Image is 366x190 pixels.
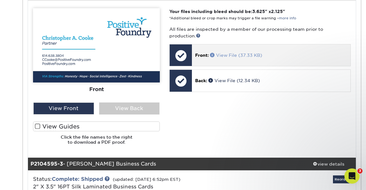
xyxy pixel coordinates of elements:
[33,102,94,115] div: View Front
[33,121,160,131] label: View Guides
[357,168,363,174] span: 3
[279,16,296,20] a: more info
[30,161,63,167] strong: P2104595-3
[252,9,265,14] span: 3.625
[28,158,301,170] div: - [PERSON_NAME] Business Cards
[210,53,262,58] a: View File (37.33 KB)
[301,158,356,170] a: view details
[169,16,296,20] small: *Additional bleed or crop marks may trigger a file warning –
[344,168,360,184] iframe: Intercom live chat
[33,82,160,96] div: Front
[99,102,160,115] div: View Back
[271,9,283,14] span: 2.125
[33,134,160,150] h6: Click the file names to the right to download a PDF proof.
[169,9,285,14] strong: Your files including bleed should be: " x "
[208,78,260,83] a: View File (12.34 KB)
[52,176,103,182] a: Complete: Shipped
[33,184,153,190] a: 2" X 3.5" 16PT Silk Laminated Business Cards
[195,78,207,83] span: Back:
[333,175,351,183] a: Reorder
[301,161,356,167] div: view details
[113,177,180,182] small: (updated: [DATE] 6:52pm EST)
[169,26,351,39] p: All files are inspected by a member of our processing team prior to production.
[195,53,209,58] span: Front:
